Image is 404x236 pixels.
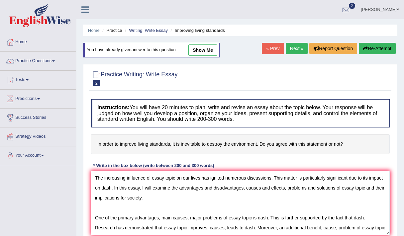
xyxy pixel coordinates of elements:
[91,134,390,154] h4: In order to improve living standards, it is inevitable to destroy the environment. Do you agree w...
[0,109,76,125] a: Success Stories
[349,3,355,9] span: 2
[97,105,130,110] b: Instructions:
[0,33,76,49] a: Home
[91,162,217,169] div: * Write in the box below (write between 200 and 300 words)
[0,52,76,68] a: Practice Questions
[101,27,122,34] li: Practice
[93,80,100,86] span: 2
[83,43,220,57] div: You have already given answer to this question
[169,27,225,34] li: Improving living standards
[91,70,177,86] h2: Practice Writing: Write Essay
[188,44,217,56] a: show me
[91,99,390,127] h4: You will have 20 minutes to plan, write and revise an essay about the topic below. Your response ...
[286,43,308,54] a: Next »
[359,43,396,54] button: Re-Attempt
[0,90,76,106] a: Predictions
[0,71,76,87] a: Tests
[262,43,284,54] a: « Prev
[129,28,168,33] a: Writing: Write Essay
[88,28,100,33] a: Home
[0,127,76,144] a: Strategy Videos
[309,43,357,54] button: Report Question
[0,146,76,163] a: Your Account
